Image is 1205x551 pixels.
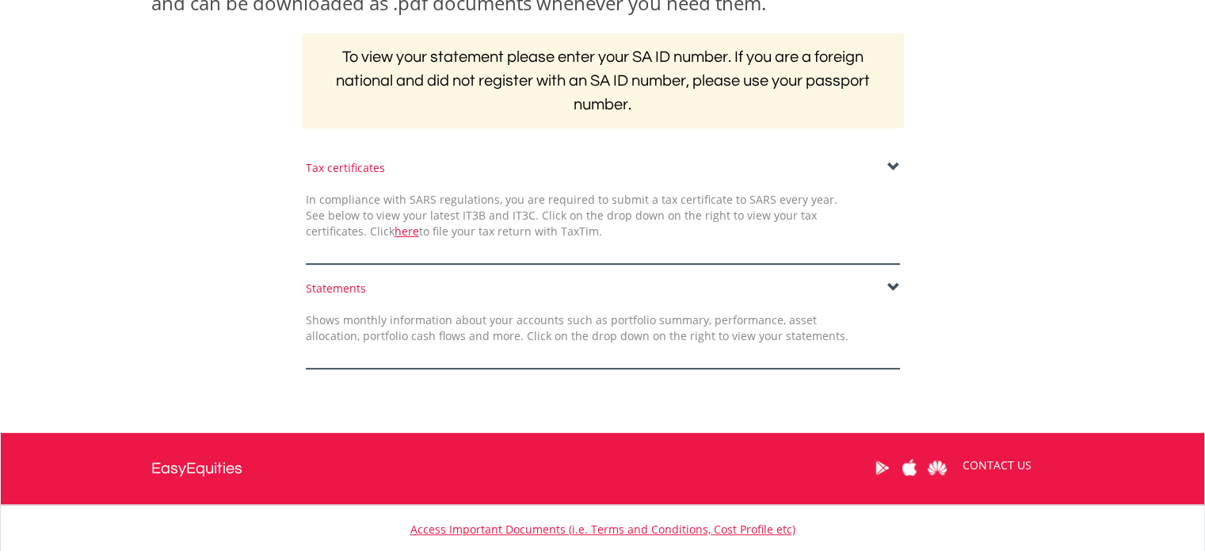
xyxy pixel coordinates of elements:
a: Google Play [868,443,896,492]
a: CONTACT US [951,443,1043,488]
div: Statements [306,281,900,297]
a: Huawei [924,443,951,492]
div: Shows monthly information about your accounts such as portfolio summary, performance, asset alloc... [294,312,860,344]
a: Apple [896,443,924,492]
span: Click to file your tax return with TaxTim. [370,224,602,239]
a: here [395,224,419,239]
div: Tax certificates [306,160,900,176]
h2: To view your statement please enter your SA ID number. If you are a foreign national and did not ... [302,33,904,128]
a: EasyEquities [151,433,242,504]
a: Access Important Documents (i.e. Terms and Conditions, Cost Profile etc) [410,522,795,537]
span: In compliance with SARS regulations, you are required to submit a tax certificate to SARS every y... [306,192,837,239]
